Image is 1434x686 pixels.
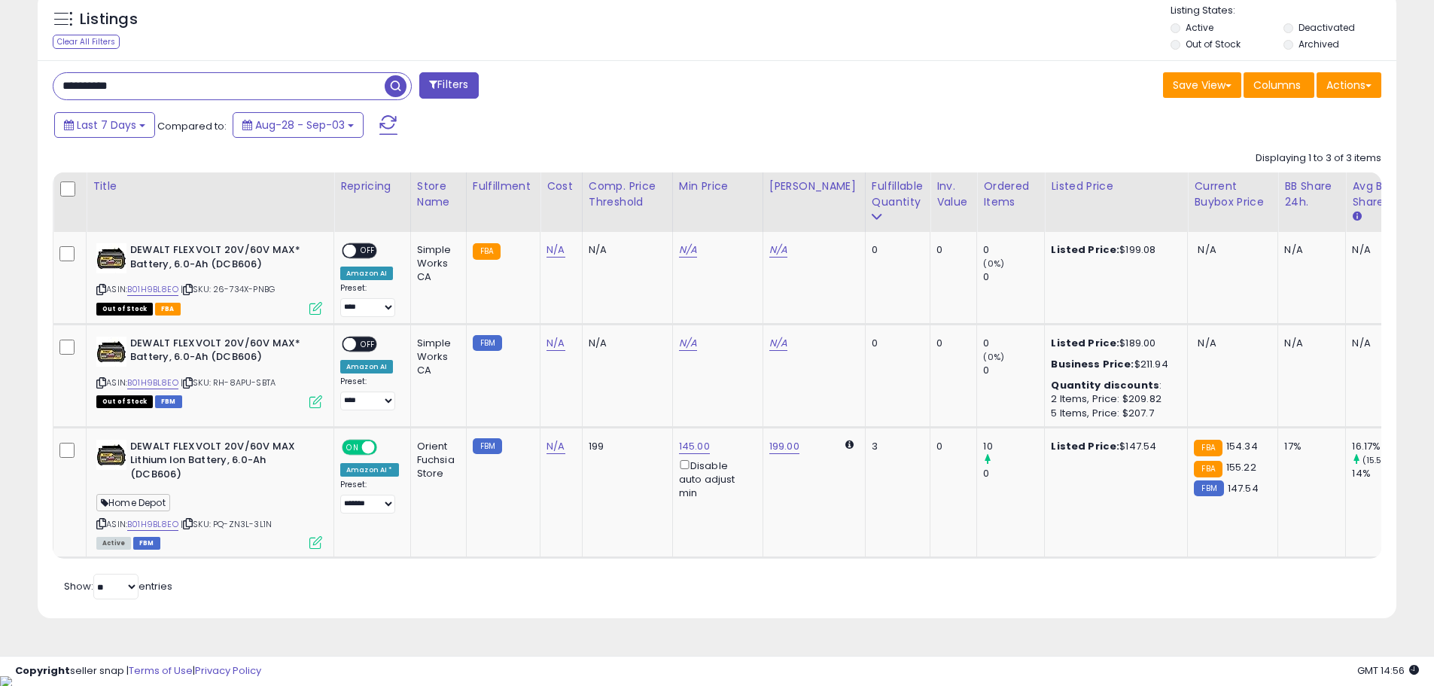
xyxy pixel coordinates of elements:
[679,242,697,258] a: N/A
[1194,461,1222,477] small: FBA
[417,178,460,210] div: Store Name
[155,395,182,408] span: FBM
[1352,440,1413,453] div: 16.17%
[127,283,178,296] a: B01H9BL8EO
[473,438,502,454] small: FBM
[983,364,1044,377] div: 0
[130,243,313,275] b: DEWALT FLEXVOLT 20V/60V MAX* Battery, 6.0-Ah (DCB606)
[181,377,276,389] span: | SKU: RH-8APU-SBTA
[872,337,918,350] div: 0
[1051,379,1176,392] div: :
[340,283,399,317] div: Preset:
[157,119,227,133] span: Compared to:
[255,117,345,133] span: Aug-28 - Sep-03
[1352,210,1361,224] small: Avg BB Share.
[936,178,970,210] div: Inv. value
[769,242,787,258] a: N/A
[679,178,757,194] div: Min Price
[15,664,261,678] div: seller snap | |
[1357,663,1419,678] span: 2025-09-11 14:56 GMT
[155,303,181,316] span: FBA
[1284,337,1334,350] div: N/A
[679,336,697,351] a: N/A
[872,178,924,210] div: Fulfillable Quantity
[1194,178,1271,210] div: Current Buybox Price
[769,178,859,194] div: [PERSON_NAME]
[1051,407,1176,420] div: 5 Items, Price: $207.7
[1186,38,1241,50] label: Out of Stock
[340,480,399,514] div: Preset:
[1352,243,1402,257] div: N/A
[769,439,799,454] a: 199.00
[983,178,1038,210] div: Ordered Items
[1051,336,1119,350] b: Listed Price:
[96,337,126,367] img: 41wrCzdlAwL._SL40_.jpg
[936,440,965,453] div: 0
[77,117,136,133] span: Last 7 Days
[96,243,322,313] div: ASIN:
[53,35,120,49] div: Clear All Filters
[1051,358,1176,371] div: $211.94
[233,112,364,138] button: Aug-28 - Sep-03
[1284,243,1334,257] div: N/A
[15,663,70,678] strong: Copyright
[589,178,666,210] div: Comp. Price Threshold
[1171,4,1396,18] p: Listing States:
[1253,78,1301,93] span: Columns
[983,440,1044,453] div: 10
[127,377,178,389] a: B01H9BL8EO
[1317,72,1381,98] button: Actions
[1051,378,1159,392] b: Quantity discounts
[872,440,918,453] div: 3
[356,337,380,350] span: OFF
[679,439,710,454] a: 145.00
[1051,243,1176,257] div: $199.08
[983,258,1004,270] small: (0%)
[1194,480,1223,496] small: FBM
[1226,460,1256,474] span: 155.22
[936,243,965,257] div: 0
[1228,481,1259,495] span: 147.54
[130,337,313,368] b: DEWALT FLEXVOLT 20V/60V MAX* Battery, 6.0-Ah (DCB606)
[54,112,155,138] button: Last 7 Days
[340,463,399,477] div: Amazon AI *
[340,178,404,194] div: Repricing
[96,395,153,408] span: All listings that are currently out of stock and unavailable for purchase on Amazon
[1163,72,1241,98] button: Save View
[1284,178,1339,210] div: BB Share 24h.
[1284,440,1334,453] div: 17%
[983,270,1044,284] div: 0
[1352,467,1413,480] div: 14%
[547,242,565,258] a: N/A
[417,243,455,285] div: Simple Works CA
[343,441,362,453] span: ON
[1198,242,1216,257] span: N/A
[547,178,576,194] div: Cost
[473,178,534,194] div: Fulfillment
[340,267,393,280] div: Amazon AI
[1256,151,1381,166] div: Displaying 1 to 3 of 3 items
[1352,178,1407,210] div: Avg BB Share
[1299,21,1355,34] label: Deactivated
[589,243,661,257] div: N/A
[1244,72,1314,98] button: Columns
[1198,336,1216,350] span: N/A
[936,337,965,350] div: 0
[769,336,787,351] a: N/A
[983,351,1004,363] small: (0%)
[473,335,502,351] small: FBM
[417,440,455,481] div: Orient Fuchsia Store
[417,337,455,378] div: Simple Works CA
[96,337,322,407] div: ASIN:
[340,377,399,410] div: Preset:
[64,579,172,593] span: Show: entries
[1051,357,1134,371] b: Business Price:
[1352,337,1402,350] div: N/A
[133,537,160,550] span: FBM
[1226,439,1258,453] span: 154.34
[679,457,751,501] div: Disable auto adjust min
[96,303,153,316] span: All listings that are currently out of stock and unavailable for purchase on Amazon
[547,336,565,351] a: N/A
[1051,440,1176,453] div: $147.54
[983,467,1044,480] div: 0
